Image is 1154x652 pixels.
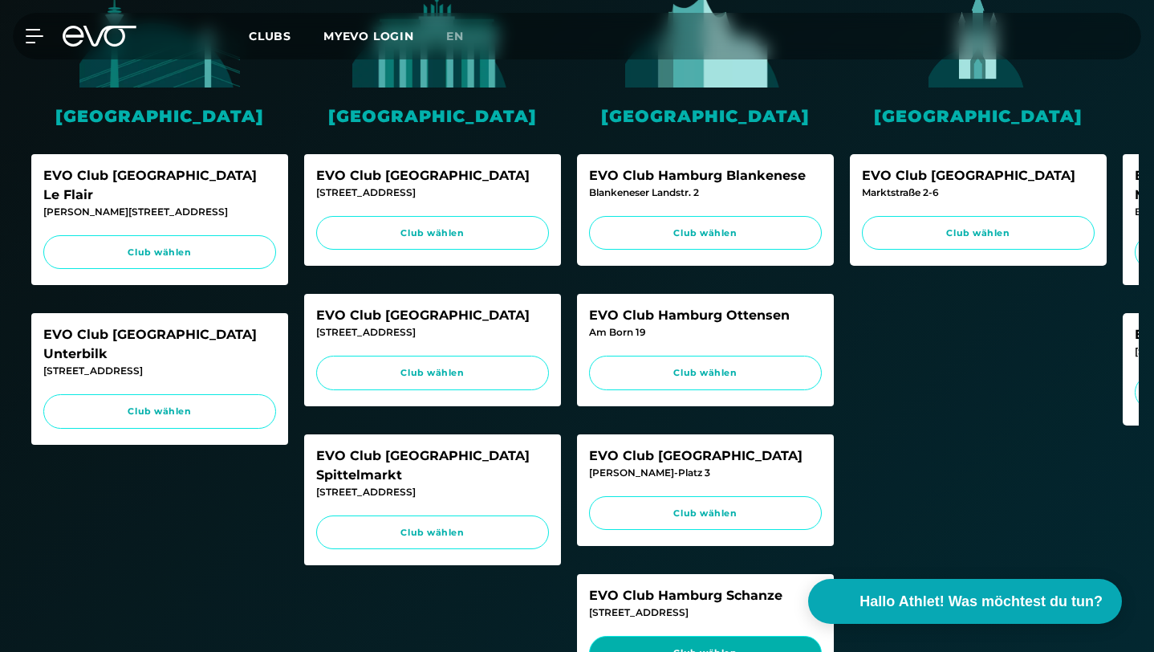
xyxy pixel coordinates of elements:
[316,185,549,200] div: [STREET_ADDRESS]
[604,507,807,520] span: Club wählen
[859,591,1103,613] span: Hallo Athlet! Was möchtest du tun?
[43,325,276,364] div: EVO Club [GEOGRAPHIC_DATA] Unterbilk
[316,166,549,185] div: EVO Club [GEOGRAPHIC_DATA]
[589,466,822,480] div: [PERSON_NAME]-Platz 3
[589,325,822,340] div: Am Born 19
[862,185,1095,200] div: Marktstraße 2-6
[331,366,534,380] span: Club wählen
[249,29,291,43] span: Clubs
[589,605,822,620] div: [STREET_ADDRESS]
[589,216,822,251] a: Club wählen
[43,235,276,270] a: Club wählen
[316,325,549,340] div: [STREET_ADDRESS]
[43,205,276,219] div: [PERSON_NAME][STREET_ADDRESS]
[577,104,834,128] div: [GEOGRAPHIC_DATA]
[862,216,1095,251] a: Club wählen
[604,226,807,240] span: Club wählen
[446,27,483,46] a: en
[604,366,807,380] span: Club wählen
[316,485,549,499] div: [STREET_ADDRESS]
[43,364,276,378] div: [STREET_ADDRESS]
[331,526,534,540] span: Club wählen
[316,216,549,251] a: Club wählen
[316,515,549,550] a: Club wählen
[304,104,561,128] div: [GEOGRAPHIC_DATA]
[446,29,464,43] span: en
[589,306,822,325] div: EVO Club Hamburg Ottensen
[249,28,323,43] a: Clubs
[59,246,261,259] span: Club wählen
[316,356,549,390] a: Club wählen
[589,356,822,390] a: Club wählen
[850,104,1107,128] div: [GEOGRAPHIC_DATA]
[589,586,822,605] div: EVO Club Hamburg Schanze
[323,29,414,43] a: MYEVO LOGIN
[877,226,1079,240] span: Club wählen
[589,185,822,200] div: Blankeneser Landstr. 2
[589,166,822,185] div: EVO Club Hamburg Blankenese
[31,104,288,128] div: [GEOGRAPHIC_DATA]
[331,226,534,240] span: Club wählen
[43,166,276,205] div: EVO Club [GEOGRAPHIC_DATA] Le Flair
[43,394,276,429] a: Club wählen
[589,496,822,531] a: Club wählen
[316,306,549,325] div: EVO Club [GEOGRAPHIC_DATA]
[59,405,261,418] span: Club wählen
[316,446,549,485] div: EVO Club [GEOGRAPHIC_DATA] Spittelmarkt
[589,446,822,466] div: EVO Club [GEOGRAPHIC_DATA]
[862,166,1095,185] div: EVO Club [GEOGRAPHIC_DATA]
[808,579,1122,624] button: Hallo Athlet! Was möchtest du tun?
